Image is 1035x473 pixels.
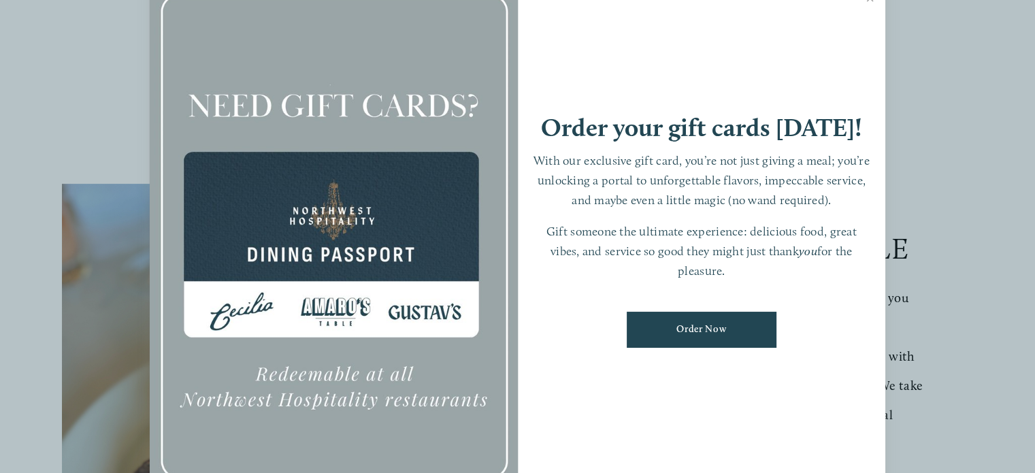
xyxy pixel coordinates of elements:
[531,151,872,210] p: With our exclusive gift card, you’re not just giving a meal; you’re unlocking a portal to unforge...
[541,115,862,140] h1: Order your gift cards [DATE]!
[627,312,776,348] a: Order Now
[799,244,817,258] em: you
[531,222,872,280] p: Gift someone the ultimate experience: delicious food, great vibes, and service so good they might...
